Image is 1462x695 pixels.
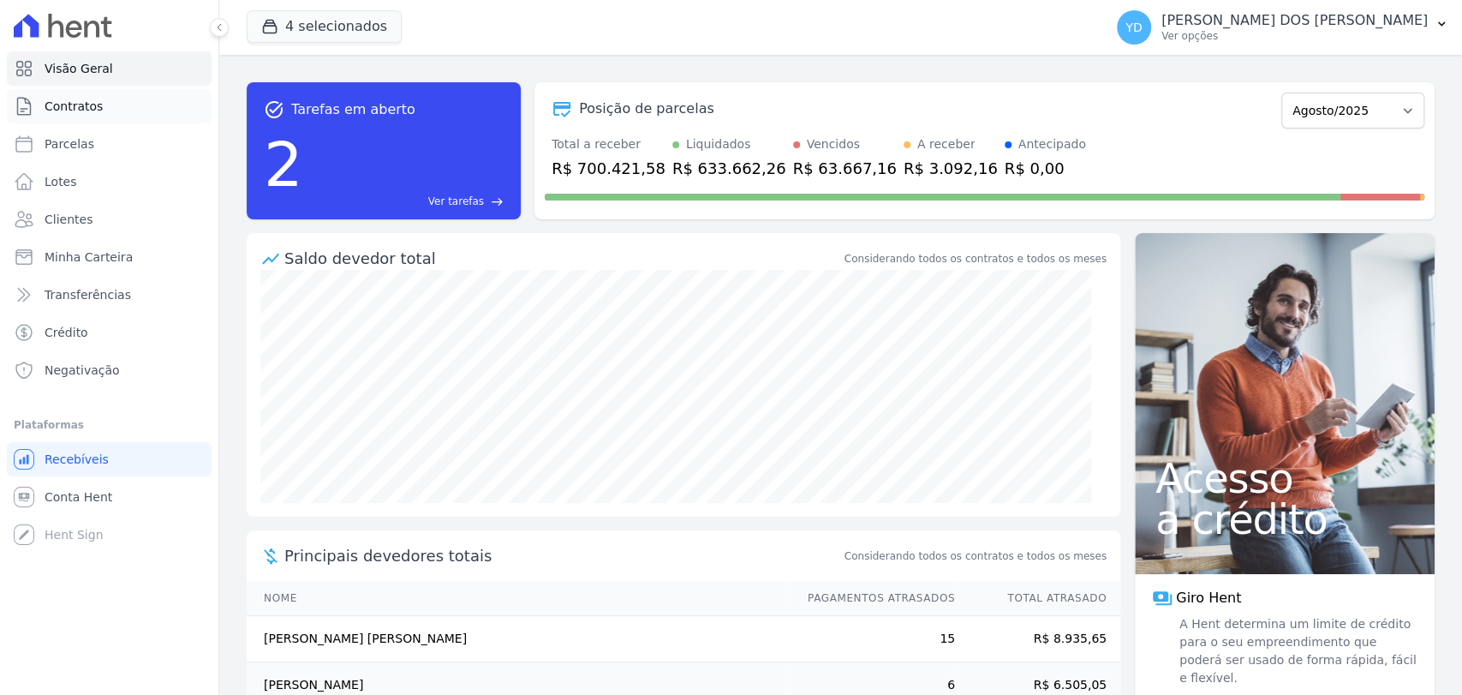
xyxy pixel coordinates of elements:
[7,240,212,274] a: Minha Carteira
[579,99,714,119] div: Posição de parcelas
[672,157,786,180] div: R$ 633.662,26
[45,249,133,266] span: Minha Carteira
[793,157,897,180] div: R$ 63.667,16
[45,324,88,341] span: Crédito
[686,135,751,153] div: Liquidados
[45,211,92,228] span: Clientes
[247,10,402,43] button: 4 selecionados
[1018,135,1086,153] div: Antecipado
[904,157,998,180] div: R$ 3.092,16
[45,286,131,303] span: Transferências
[491,195,504,208] span: east
[264,99,284,120] span: task_alt
[1155,458,1414,499] span: Acesso
[1103,3,1462,51] button: YD [PERSON_NAME] DOS [PERSON_NAME] Ver opções
[844,548,1107,564] span: Considerando todos os contratos e todos os meses
[1161,29,1428,43] p: Ver opções
[917,135,976,153] div: A receber
[247,616,791,662] td: [PERSON_NAME] [PERSON_NAME]
[264,120,303,209] div: 2
[956,581,1120,616] th: Total Atrasado
[45,488,112,506] span: Conta Hent
[956,616,1120,662] td: R$ 8.935,65
[310,194,504,209] a: Ver tarefas east
[7,202,212,237] a: Clientes
[1176,615,1417,687] span: A Hent determina um limite de crédito para o seu empreendimento que poderá ser usado de forma ráp...
[14,415,205,435] div: Plataformas
[45,173,77,190] span: Lotes
[45,135,94,153] span: Parcelas
[7,442,212,476] a: Recebíveis
[7,165,212,199] a: Lotes
[552,135,665,153] div: Total a receber
[7,278,212,312] a: Transferências
[791,616,956,662] td: 15
[45,362,120,379] span: Negativação
[45,60,113,77] span: Visão Geral
[428,194,484,209] span: Ver tarefas
[807,135,860,153] div: Vencidos
[291,99,415,120] span: Tarefas em aberto
[7,89,212,123] a: Contratos
[284,544,841,567] span: Principais devedores totais
[1125,21,1142,33] span: YD
[844,251,1107,267] div: Considerando todos os contratos e todos os meses
[7,127,212,161] a: Parcelas
[45,451,109,468] span: Recebíveis
[247,581,791,616] th: Nome
[7,353,212,387] a: Negativação
[7,51,212,86] a: Visão Geral
[7,480,212,514] a: Conta Hent
[7,315,212,350] a: Crédito
[45,98,103,115] span: Contratos
[552,157,665,180] div: R$ 700.421,58
[1161,12,1428,29] p: [PERSON_NAME] DOS [PERSON_NAME]
[1005,157,1086,180] div: R$ 0,00
[1176,588,1241,608] span: Giro Hent
[791,581,956,616] th: Pagamentos Atrasados
[1155,499,1414,540] span: a crédito
[284,247,841,270] div: Saldo devedor total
